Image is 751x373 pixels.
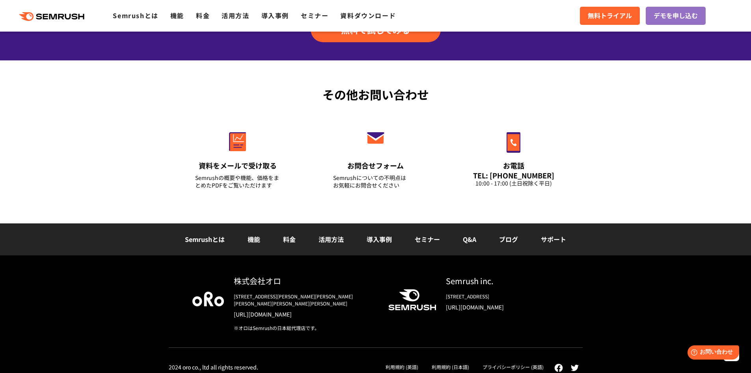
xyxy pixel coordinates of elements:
a: [URL][DOMAIN_NAME] [234,310,376,318]
a: サポート [541,234,566,244]
div: Semrushの概要や機能、価格をまとめたPDFをご覧いただけます [195,174,280,189]
a: お問合せフォーム Semrushについての不明点はお気軽にお問合せください [317,115,435,199]
span: デモを申し込む [654,11,698,21]
iframe: Help widget launcher [681,342,742,364]
a: セミナー [415,234,440,244]
a: 機能 [170,11,184,20]
div: [STREET_ADDRESS][PERSON_NAME][PERSON_NAME][PERSON_NAME][PERSON_NAME][PERSON_NAME] [234,293,376,307]
div: 株式会社オロ [234,275,376,287]
a: 活用方法 [319,234,344,244]
a: プライバシーポリシー (英語) [483,364,544,370]
div: TEL: [PHONE_NUMBER] [471,171,556,180]
a: Semrushとは [185,234,225,244]
a: デモを申し込む [646,7,706,25]
img: twitter [571,365,579,371]
a: 無料トライアル [580,7,640,25]
div: ※オロはSemrushの日本総代理店です。 [234,324,376,332]
div: 2024 oro co., ltd all rights reserved. [169,364,258,371]
div: Semrush inc. [446,275,559,287]
a: Q&A [463,234,476,244]
span: 無料で試してみる [341,24,410,36]
a: 料金 [196,11,210,20]
div: Semrushについての不明点は お気軽にお問合せください [333,174,418,189]
div: その他お問い合わせ [169,86,583,103]
a: 利用規約 (日本語) [432,364,469,370]
a: [URL][DOMAIN_NAME] [446,303,559,311]
span: 無料トライアル [588,11,632,21]
a: 機能 [248,234,260,244]
div: お電話 [471,161,556,171]
a: セミナー [301,11,328,20]
img: facebook [554,364,563,372]
div: お問合せフォーム [333,161,418,171]
div: 10:00 - 17:00 (土日祝除く平日) [471,180,556,187]
a: 導入事例 [261,11,289,20]
a: 料金 [283,234,296,244]
a: Semrushとは [113,11,158,20]
a: 導入事例 [367,234,392,244]
a: ブログ [499,234,518,244]
a: 資料をメールで受け取る Semrushの概要や機能、価格をまとめたPDFをご覧いただけます [179,115,297,199]
div: [STREET_ADDRESS] [446,293,559,300]
a: 資料ダウンロード [340,11,396,20]
img: oro company [192,292,224,306]
div: 資料をメールで受け取る [195,161,280,171]
a: 利用規約 (英語) [386,364,418,370]
a: 活用方法 [222,11,249,20]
